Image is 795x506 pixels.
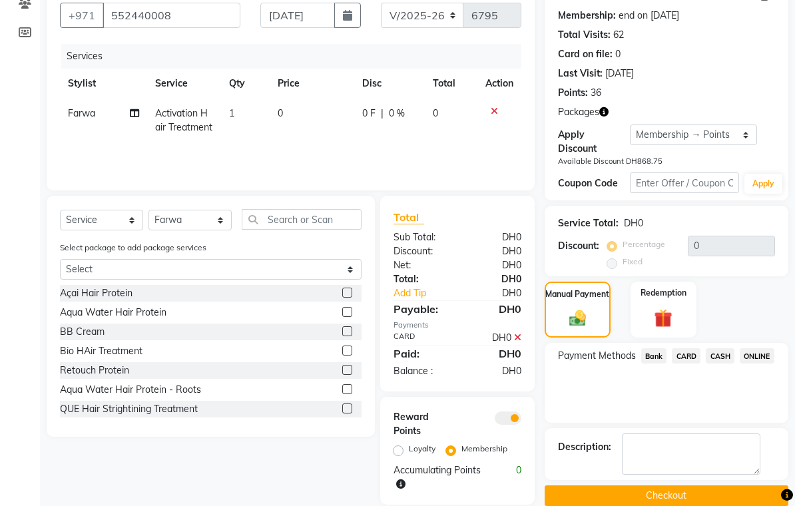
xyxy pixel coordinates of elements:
[469,286,531,300] div: DH0
[389,107,405,121] span: 0 %
[68,107,95,119] span: Farwa
[384,244,457,258] div: Discount:
[60,3,104,28] button: +971
[615,47,621,61] div: 0
[545,485,788,506] button: Checkout
[558,216,619,230] div: Service Total:
[60,402,198,416] div: QUE Hair Strightining Treatment
[60,383,201,397] div: Aqua Water Hair Protein - Roots
[558,440,611,454] div: Description:
[649,307,678,330] img: _gift.svg
[558,156,775,167] div: Available Discount DH868.75
[384,258,457,272] div: Net:
[457,258,531,272] div: DH0
[384,346,457,362] div: Paid:
[613,28,624,42] div: 62
[564,308,591,328] img: _cash.svg
[558,349,636,363] span: Payment Methods
[558,86,588,100] div: Points:
[461,443,507,455] label: Membership
[60,242,206,254] label: Select package to add package services
[558,67,603,81] div: Last Visit:
[457,346,531,362] div: DH0
[558,176,631,190] div: Coupon Code
[641,287,686,299] label: Redemption
[477,69,521,99] th: Action
[384,301,457,317] div: Payable:
[60,325,105,339] div: BB Cream
[623,238,665,250] label: Percentage
[384,230,457,244] div: Sub Total:
[457,272,531,286] div: DH0
[103,3,240,28] input: Search by Name/Mobile/Email/Code
[221,69,270,99] th: Qty
[545,288,609,300] label: Manual Payment
[494,463,531,491] div: 0
[384,286,469,300] a: Add Tip
[558,128,631,156] div: Apply Discount
[457,244,531,258] div: DH0
[672,348,700,364] span: CARD
[619,9,679,23] div: end on [DATE]
[591,86,601,100] div: 36
[384,331,457,345] div: CARD
[409,443,435,455] label: Loyalty
[242,209,362,230] input: Search or Scan
[457,301,531,317] div: DH0
[558,47,613,61] div: Card on file:
[744,174,782,194] button: Apply
[60,364,129,378] div: Retouch Protein
[362,107,376,121] span: 0 F
[558,105,599,119] span: Packages
[623,256,643,268] label: Fixed
[457,230,531,244] div: DH0
[384,364,457,378] div: Balance :
[384,410,457,438] div: Reward Points
[630,172,738,193] input: Enter Offer / Coupon Code
[384,272,457,286] div: Total:
[60,69,147,99] th: Stylist
[384,463,494,491] div: Accumulating Points
[229,107,234,119] span: 1
[147,69,221,99] th: Service
[558,239,599,253] div: Discount:
[60,344,142,358] div: Bio HAir Treatment
[381,107,384,121] span: |
[740,348,774,364] span: ONLINE
[394,210,424,224] span: Total
[60,286,132,300] div: Açai Hair Protein
[394,320,521,331] div: Payments
[354,69,425,99] th: Disc
[706,348,734,364] span: CASH
[425,69,477,99] th: Total
[61,44,531,69] div: Services
[270,69,354,99] th: Price
[624,216,643,230] div: DH0
[155,107,212,133] span: Activation Hair Treatment
[433,107,438,119] span: 0
[457,331,531,345] div: DH0
[457,364,531,378] div: DH0
[641,348,667,364] span: Bank
[605,67,634,81] div: [DATE]
[558,28,611,42] div: Total Visits:
[60,306,166,320] div: Aqua Water Hair Protein
[558,9,616,23] div: Membership:
[278,107,283,119] span: 0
